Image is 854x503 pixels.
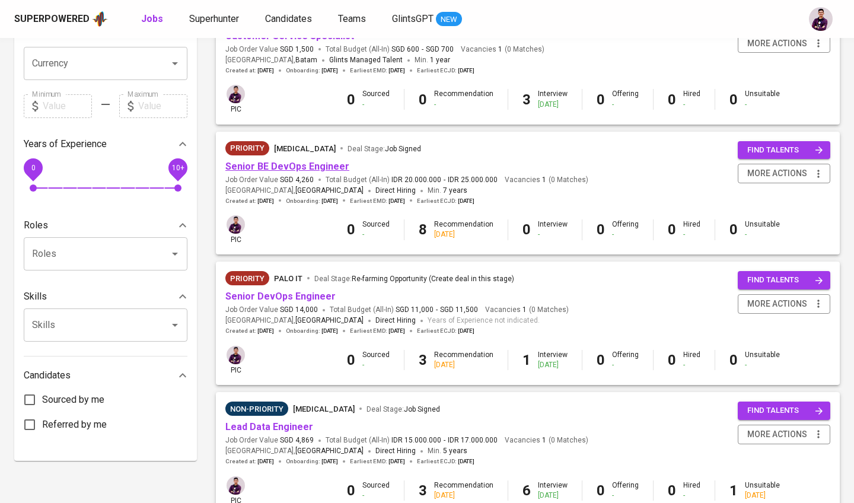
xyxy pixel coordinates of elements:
[683,219,700,240] div: Hired
[738,34,830,53] button: more actions
[225,141,269,155] div: New Job received from Demand Team
[485,305,569,315] span: Vacancies ( 0 Matches )
[227,346,245,364] img: erwin@glints.com
[375,447,416,455] span: Direct Hiring
[747,427,807,442] span: more actions
[274,144,336,153] span: [MEDICAL_DATA]
[745,219,780,240] div: Unsuitable
[729,91,738,108] b: 0
[597,91,605,108] b: 0
[257,457,274,466] span: [DATE]
[24,132,187,156] div: Years of Experience
[225,445,364,457] span: [GEOGRAPHIC_DATA] ,
[458,327,474,335] span: [DATE]
[43,94,92,118] input: Value
[225,175,314,185] span: Job Order Value
[326,44,454,55] span: Total Budget (All-In)
[293,405,355,413] span: [MEDICAL_DATA]
[392,13,434,24] span: GlintsGPT
[330,305,478,315] span: Total Budget (All-In)
[729,352,738,368] b: 0
[225,273,269,285] span: Priority
[458,457,474,466] span: [DATE]
[612,219,639,240] div: Offering
[225,305,318,315] span: Job Order Value
[167,246,183,262] button: Open
[375,186,416,195] span: Direct Hiring
[257,66,274,75] span: [DATE]
[350,66,405,75] span: Earliest EMD :
[597,352,605,368] b: 0
[14,10,108,28] a: Superpoweredapp logo
[745,100,780,110] div: -
[348,145,421,153] span: Deal Stage :
[138,94,187,118] input: Value
[738,164,830,183] button: more actions
[612,491,639,501] div: -
[422,44,423,55] span: -
[225,142,269,154] span: Priority
[538,350,568,370] div: Interview
[522,482,531,499] b: 6
[448,175,498,185] span: IDR 25.000.000
[417,197,474,205] span: Earliest ECJD :
[612,480,639,501] div: Offering
[350,457,405,466] span: Earliest EMD :
[338,13,366,24] span: Teams
[426,44,454,55] span: SGD 700
[225,291,336,302] a: Senior DevOps Engineer
[265,13,312,24] span: Candidates
[745,350,780,370] div: Unsuitable
[612,89,639,109] div: Offering
[538,360,568,370] div: [DATE]
[434,480,493,501] div: Recommendation
[417,327,474,335] span: Earliest ECJD :
[14,12,90,26] div: Superpowered
[326,175,498,185] span: Total Budget (All-In)
[24,368,71,383] p: Candidates
[747,36,807,51] span: more actions
[729,482,738,499] b: 1
[347,352,355,368] b: 0
[92,10,108,28] img: app logo
[434,491,493,501] div: [DATE]
[683,89,700,109] div: Hired
[225,315,364,327] span: [GEOGRAPHIC_DATA] ,
[295,55,317,66] span: Batam
[280,175,314,185] span: SGD 4,260
[225,345,246,375] div: pic
[42,418,107,432] span: Referred by me
[448,435,498,445] span: IDR 17.000.000
[314,275,514,283] span: Deal Stage :
[362,350,390,370] div: Sourced
[668,91,676,108] b: 0
[668,352,676,368] b: 0
[24,214,187,237] div: Roles
[388,457,405,466] span: [DATE]
[428,315,540,327] span: Years of Experience not indicated.
[225,185,364,197] span: [GEOGRAPHIC_DATA] ,
[505,435,588,445] span: Vacancies ( 0 Matches )
[496,44,502,55] span: 1
[189,12,241,27] a: Superhunter
[362,360,390,370] div: -
[396,305,434,315] span: SGD 11,000
[321,197,338,205] span: [DATE]
[434,360,493,370] div: [DATE]
[443,186,467,195] span: 7 years
[540,175,546,185] span: 1
[434,230,493,240] div: [DATE]
[738,271,830,289] button: find talents
[225,271,269,285] div: New Job received from Demand Team
[225,421,313,432] a: Lead Data Engineer
[505,175,588,185] span: Vacancies ( 0 Matches )
[225,435,314,445] span: Job Order Value
[440,305,478,315] span: SGD 11,500
[745,360,780,370] div: -
[745,480,780,501] div: Unsuitable
[683,100,700,110] div: -
[612,100,639,110] div: -
[295,445,364,457] span: [GEOGRAPHIC_DATA]
[295,185,364,197] span: [GEOGRAPHIC_DATA]
[24,364,187,387] div: Candidates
